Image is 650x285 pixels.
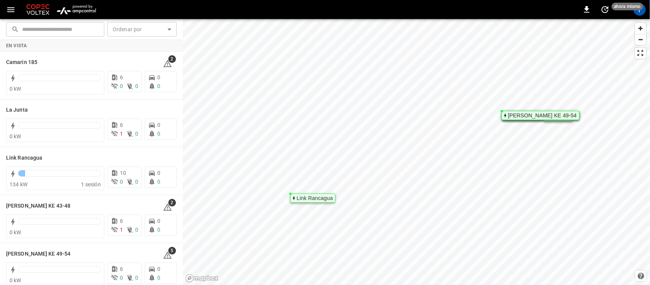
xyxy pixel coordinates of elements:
[157,122,160,128] span: 0
[6,43,27,48] strong: En vista
[6,106,28,114] h6: La Junta
[135,179,138,185] span: 0
[612,3,643,10] span: ahora mismo
[185,274,219,283] a: Mapbox homepage
[168,199,176,207] span: 2
[135,83,138,89] span: 0
[297,196,333,200] div: Link Rancagua
[120,227,123,233] span: 1
[635,23,646,34] button: Zoom in
[135,275,138,281] span: 0
[157,74,160,80] span: 0
[81,181,101,187] span: 1 sesión
[10,86,21,92] span: 0 kW
[135,227,138,233] span: 0
[120,170,126,176] span: 10
[501,111,580,120] div: Map marker
[6,202,70,210] h6: Loza Colon KE 43-48
[157,83,160,89] span: 0
[635,34,646,45] button: Zoom out
[120,131,123,137] span: 1
[157,227,160,233] span: 0
[290,194,335,203] div: Map marker
[6,250,70,258] h6: Loza Colon KE 49-54
[157,266,160,272] span: 0
[10,277,21,283] span: 0 kW
[120,74,123,80] span: 6
[10,229,21,235] span: 0 kW
[599,3,611,16] button: set refresh interval
[157,179,160,185] span: 0
[135,131,138,137] span: 0
[157,275,160,281] span: 0
[120,122,123,128] span: 6
[10,133,21,139] span: 0 kW
[508,113,577,118] div: [PERSON_NAME] KE 49-54
[54,2,99,17] img: ampcontrol.io logo
[6,154,42,162] h6: Link Rancagua
[6,58,37,67] h6: Camarin 185
[168,55,176,63] span: 2
[168,247,176,255] span: 5
[120,275,123,281] span: 0
[120,83,123,89] span: 0
[120,218,123,224] span: 6
[157,131,160,137] span: 0
[25,2,51,17] img: Customer Logo
[120,266,123,272] span: 6
[157,170,160,176] span: 0
[10,181,27,187] span: 134 kW
[157,218,160,224] span: 0
[120,179,123,185] span: 0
